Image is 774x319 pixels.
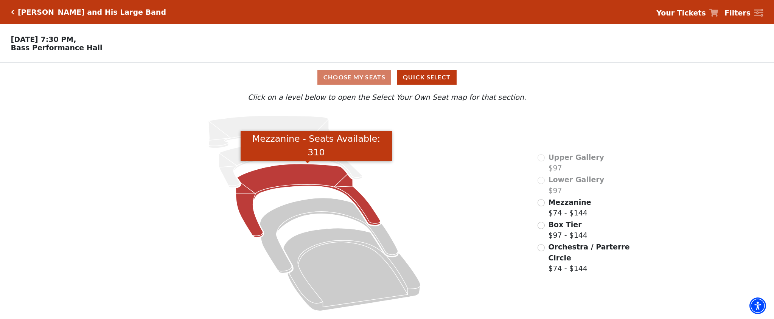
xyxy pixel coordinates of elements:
[397,70,457,85] button: Quick Select
[548,220,581,229] span: Box Tier
[241,131,392,161] div: Mezzanine - Seats Available: 310
[102,92,672,103] p: Click on a level below to open the Select Your Own Seat map for that section.
[548,198,591,206] span: Mezzanine
[538,199,545,206] input: Mezzanine$74 - $144
[548,219,587,241] label: $97 - $144
[548,153,604,161] span: Upper Gallery
[11,9,14,15] a: Click here to go back to filters
[18,8,166,17] h5: [PERSON_NAME] and His Large Band
[724,9,751,17] strong: Filters
[548,197,591,218] label: $74 - $144
[656,8,718,19] a: Your Tickets
[538,222,545,229] input: Box Tier$97 - $144
[548,174,604,196] label: $97
[548,175,604,184] span: Lower Gallery
[283,228,421,311] path: Orchestra / Parterre Circle - Seats Available: 152
[548,243,629,262] span: Orchestra / Parterre Circle
[208,116,344,148] path: Upper Gallery - Seats Available: 0
[656,9,706,17] strong: Your Tickets
[538,244,545,251] input: Orchestra / Parterre Circle$74 - $144
[749,297,766,314] div: Accessibility Menu
[724,8,763,19] a: Filters
[548,242,631,274] label: $74 - $144
[548,152,604,173] label: $97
